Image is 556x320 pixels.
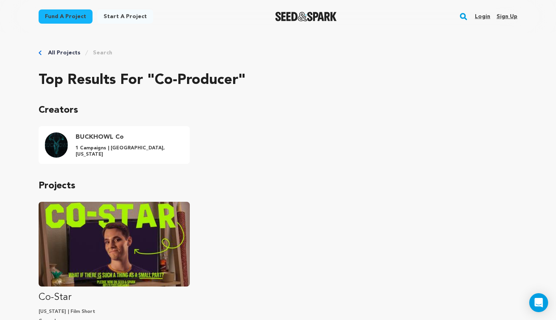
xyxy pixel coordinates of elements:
[39,49,517,57] div: Breadcrumb
[39,9,93,24] a: Fund a project
[48,49,80,57] a: All Projects
[39,104,517,117] p: Creators
[529,293,548,312] div: Open Intercom Messenger
[475,10,490,23] a: Login
[39,73,517,88] h2: Top results for "co-producer"
[76,132,182,142] h4: BUCKHOWL Co
[76,145,182,158] p: 1 Campaigns | [GEOGRAPHIC_DATA], [US_STATE]
[275,12,337,21] img: Seed&Spark Logo Dark Mode
[39,180,517,192] p: Projects
[39,291,190,304] p: Co-Star
[39,309,190,315] p: [US_STATE] | Film Short
[275,12,337,21] a: Seed&Spark Homepage
[497,10,517,23] a: Sign up
[39,126,190,164] a: BUCKHOWL Co Profile
[45,132,68,158] img: BUCKHOWL%20V01.jpg
[97,9,153,24] a: Start a project
[93,49,112,57] a: Search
